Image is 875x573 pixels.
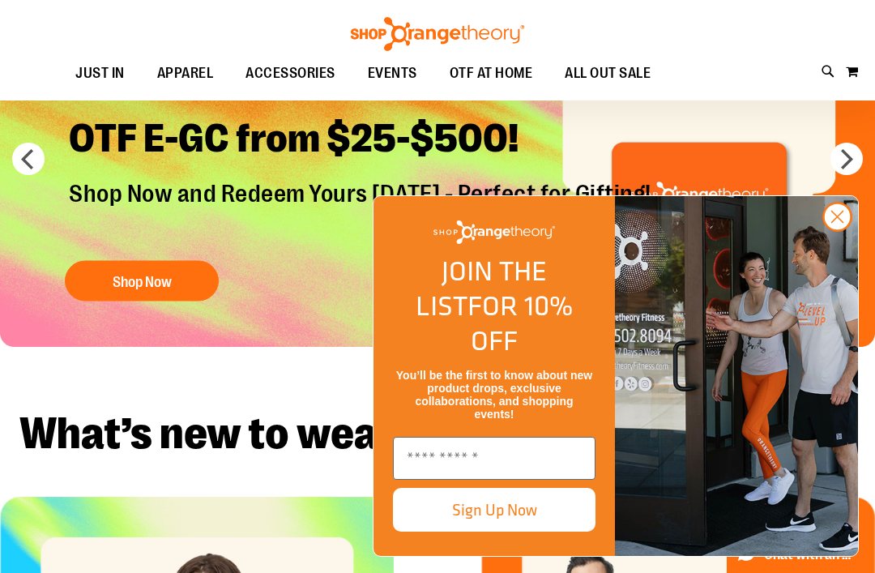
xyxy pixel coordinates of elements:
[65,260,219,301] button: Shop Now
[157,55,214,92] span: APPAREL
[393,437,595,480] input: Enter email
[822,202,852,232] button: Close dialog
[348,17,527,51] img: Shop Orangetheory
[19,412,856,456] h2: What’s new to wear
[393,488,595,532] button: Sign Up Now
[57,101,668,309] a: OTF E-GC from $25-$500! Shop Now and Redeem Yours [DATE] - Perfect for Gifting! Shop Now
[57,178,668,244] p: Shop Now and Redeem Yours [DATE] - Perfect for Gifting!
[450,55,533,92] span: OTF AT HOME
[245,55,335,92] span: ACCESSORIES
[830,143,863,175] button: next
[12,143,45,175] button: prev
[565,55,651,92] span: ALL OUT SALE
[615,196,858,556] img: Shop Orangtheory
[368,55,417,92] span: EVENTS
[416,250,547,326] span: JOIN THE LIST
[57,101,668,178] h2: OTF E-GC from $25-$500!
[396,369,592,421] span: You’ll be the first to know about new product drops, exclusive collaborations, and shopping events!
[75,55,125,92] span: JUST IN
[467,285,573,361] span: FOR 10% OFF
[433,220,555,244] img: Shop Orangetheory
[356,179,875,573] div: FLYOUT Form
